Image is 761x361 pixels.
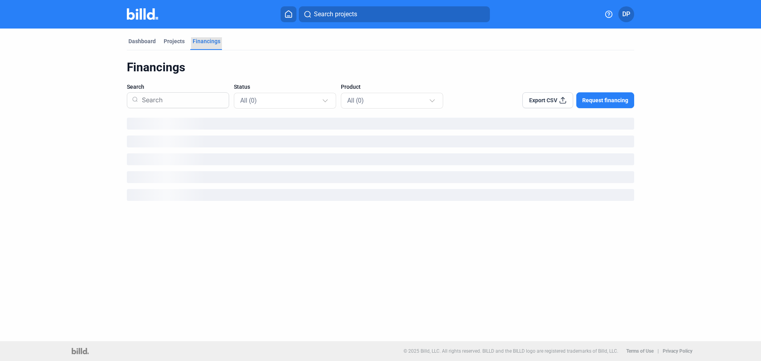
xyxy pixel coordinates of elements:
[522,92,573,108] button: Export CSV
[299,6,490,22] button: Search projects
[139,90,224,111] input: Search
[341,83,361,91] span: Product
[72,348,89,354] img: logo
[127,189,634,201] div: loading
[403,348,618,354] p: © 2025 Billd, LLC. All rights reserved. BILLD and the BILLD logo are registered trademarks of Bil...
[127,136,634,147] div: loading
[193,37,220,45] div: Financings
[127,118,634,130] div: loading
[127,153,634,165] div: loading
[626,348,654,354] b: Terms of Use
[622,10,630,19] span: DP
[127,8,158,20] img: Billd Company Logo
[582,96,628,104] span: Request financing
[347,97,364,104] span: All (0)
[618,6,634,22] button: DP
[576,92,634,108] button: Request financing
[128,37,156,45] div: Dashboard
[529,96,557,104] span: Export CSV
[127,83,144,91] span: Search
[164,37,185,45] div: Projects
[658,348,659,354] p: |
[240,97,257,104] span: All (0)
[127,60,634,75] div: Financings
[234,83,250,91] span: Status
[127,171,634,183] div: loading
[663,348,692,354] b: Privacy Policy
[314,10,357,19] span: Search projects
